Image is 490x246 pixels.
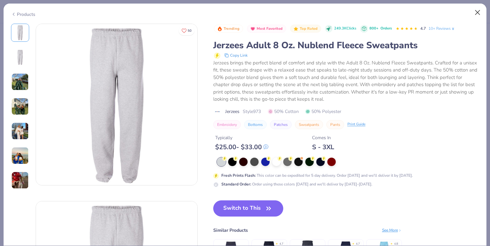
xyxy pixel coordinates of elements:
[213,109,222,114] img: brand logo
[305,108,341,115] span: 50% Polyester
[222,51,250,59] button: copy to clipboard
[247,25,286,33] button: Badge Button
[213,227,248,234] div: Similar Products
[293,26,298,31] img: Top Rated sort
[420,26,426,31] span: 4.7
[243,108,261,115] span: Style 973
[224,27,239,30] span: Trending
[188,29,192,32] span: 50
[11,73,29,91] img: User generated content
[250,26,255,31] img: Most Favorited sort
[221,173,413,178] div: This color can be expedited for 5 day delivery. Order [DATE] and we'll deliver it by [DATE].
[268,108,299,115] span: 50% Cotton
[257,27,283,30] span: Most Favorited
[290,25,321,33] button: Badge Button
[472,6,484,19] button: Close
[390,242,393,244] div: ★
[11,122,29,140] img: User generated content
[312,143,334,151] div: S - 3XL
[11,147,29,164] img: User generated content
[215,143,268,151] div: $ 25.00 - $ 33.00
[334,26,356,31] span: 249.3K Clicks
[11,172,29,189] img: User generated content
[428,26,455,31] a: 10+ Reviews
[369,26,392,31] div: 800+
[396,24,418,34] div: 4.7 Stars
[11,11,35,18] div: Products
[12,50,28,65] img: Back
[179,26,194,35] button: Like
[221,182,251,187] strong: Standard Order :
[36,24,197,185] img: Front
[244,120,267,129] button: Bottoms
[213,59,479,103] div: Jerzees brings the perfect blend of comfort and style with the Adult 8 Oz. Nublend Fleece Sweatpa...
[217,26,222,31] img: Trending sort
[11,98,29,115] img: User generated content
[12,25,28,40] img: Front
[225,108,239,115] span: Jerzees
[214,25,243,33] button: Badge Button
[300,27,318,30] span: Top Rated
[352,242,355,244] div: ★
[275,242,278,244] div: ★
[213,120,241,129] button: Embroidery
[213,39,479,51] div: Jerzees Adult 8 Oz. Nublend Fleece Sweatpants
[221,181,372,187] div: Order using these colors [DATE] and we'll deliver by [DATE]-[DATE].
[270,120,292,129] button: Patches
[215,134,268,141] div: Typically
[213,200,284,217] button: Switch to This
[347,122,366,127] div: Print Guide
[295,120,323,129] button: Sweatpants
[380,26,392,31] span: Orders
[382,227,402,233] div: See More
[221,173,256,178] strong: Fresh Prints Flash :
[326,120,344,129] button: Pants
[312,134,334,141] div: Comes In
